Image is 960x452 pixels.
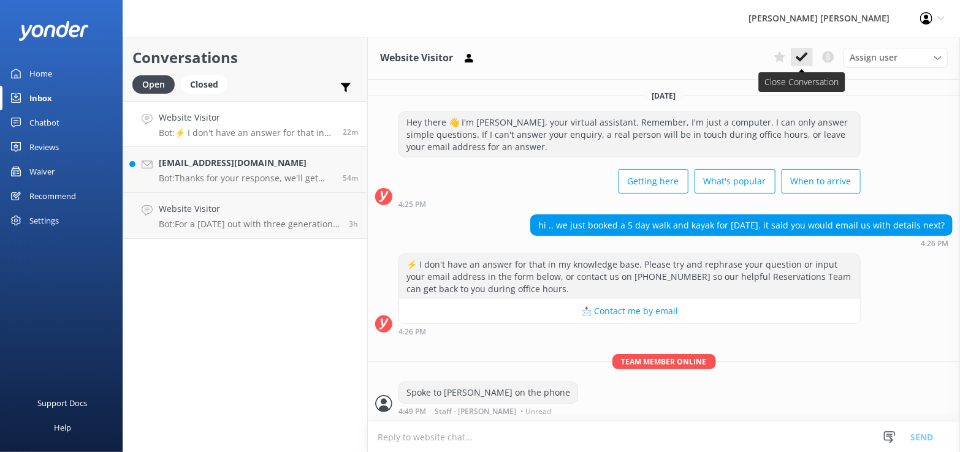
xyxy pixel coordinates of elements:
span: Assign user [850,51,897,64]
span: Oct 04 2025 04:26pm (UTC +13:00) Pacific/Auckland [343,127,358,137]
div: Recommend [29,184,76,208]
div: Spoke to [PERSON_NAME] on the phone [399,382,577,403]
div: Oct 04 2025 04:26pm (UTC +13:00) Pacific/Auckland [530,239,953,247]
strong: 4:26 PM [398,328,426,336]
div: Assign User [844,48,948,67]
div: Oct 04 2025 04:49pm (UTC +13:00) Pacific/Auckland [398,407,578,415]
div: Inbox [29,86,52,110]
div: hi .. we just booked a 5 day walk and kayak for [DATE]. it said you would email us with details n... [531,215,952,236]
span: Team member online [612,354,716,369]
a: [EMAIL_ADDRESS][DOMAIN_NAME]Bot:Thanks for your response, we'll get back to you as soon as we can... [123,147,367,193]
span: [DATE] [645,91,684,101]
strong: 4:49 PM [398,408,426,415]
div: Help [54,415,71,440]
div: Closed [181,75,227,94]
button: What's popular [695,169,775,194]
strong: 4:25 PM [398,201,426,208]
a: Website VisitorBot:For a [DATE] out with three generations, I recommend the Trip #1 Anchorage/Pit... [123,193,367,239]
span: Staff - [PERSON_NAME] [435,408,516,415]
h2: Conversations [132,46,358,69]
div: Oct 04 2025 04:25pm (UTC +13:00) Pacific/Auckland [398,200,861,208]
div: Open [132,75,175,94]
p: Bot: ⚡ I don't have an answer for that in my knowledge base. Please try and rephrase your questio... [159,127,333,138]
strong: 4:26 PM [921,240,948,247]
h3: Website Visitor [380,50,453,66]
img: yonder-white-logo.png [18,21,89,41]
div: Support Docs [38,391,88,415]
span: Oct 04 2025 01:02pm (UTC +13:00) Pacific/Auckland [349,219,358,229]
h4: [EMAIL_ADDRESS][DOMAIN_NAME] [159,156,333,170]
span: • Unread [520,408,551,415]
div: Reviews [29,135,59,159]
button: When to arrive [782,169,861,194]
a: Open [132,77,181,91]
span: Oct 04 2025 03:55pm (UTC +13:00) Pacific/Auckland [343,173,358,183]
button: 📩 Contact me by email [399,299,860,323]
button: Getting here [619,169,688,194]
div: Home [29,61,52,86]
a: Closed [181,77,234,91]
h4: Website Visitor [159,111,333,124]
div: Chatbot [29,110,59,135]
p: Bot: For a [DATE] out with three generations, I recommend the Trip #1 Anchorage/Pitt Head, which ... [159,219,340,230]
p: Bot: Thanks for your response, we'll get back to you as soon as we can during opening hours. [159,173,333,184]
h4: Website Visitor [159,202,340,216]
a: Website VisitorBot:⚡ I don't have an answer for that in my knowledge base. Please try and rephras... [123,101,367,147]
div: Hey there 👋 I'm [PERSON_NAME], your virtual assistant. Remember, I'm just a computer. I can only ... [399,112,860,157]
div: Settings [29,208,59,233]
div: Waiver [29,159,55,184]
div: Oct 04 2025 04:26pm (UTC +13:00) Pacific/Auckland [398,327,861,336]
div: ⚡ I don't have an answer for that in my knowledge base. Please try and rephrase your question or ... [399,254,860,299]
